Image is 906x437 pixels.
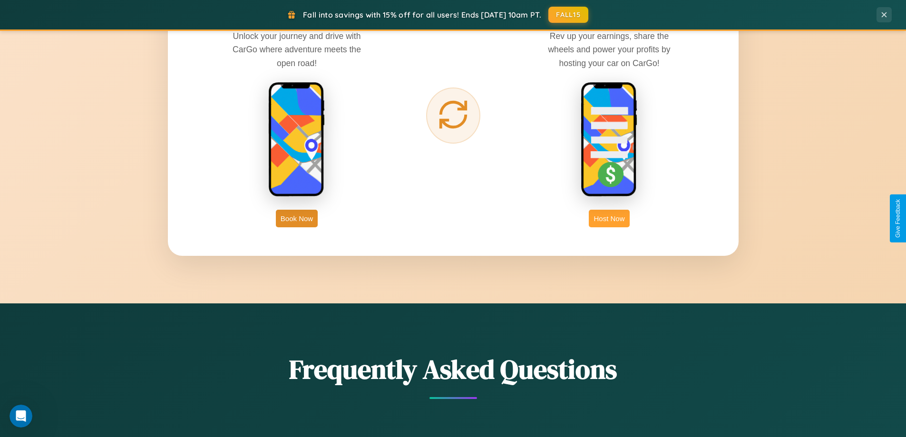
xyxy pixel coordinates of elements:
div: Give Feedback [895,199,901,238]
img: host phone [581,82,638,198]
iframe: Intercom live chat [10,405,32,427]
span: Fall into savings with 15% off for all users! Ends [DATE] 10am PT. [303,10,541,19]
p: Unlock your journey and drive with CarGo where adventure meets the open road! [225,29,368,69]
img: rent phone [268,82,325,198]
h2: Frequently Asked Questions [168,351,739,388]
p: Rev up your earnings, share the wheels and power your profits by hosting your car on CarGo! [538,29,681,69]
button: FALL15 [548,7,588,23]
button: Host Now [589,210,629,227]
button: Book Now [276,210,318,227]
